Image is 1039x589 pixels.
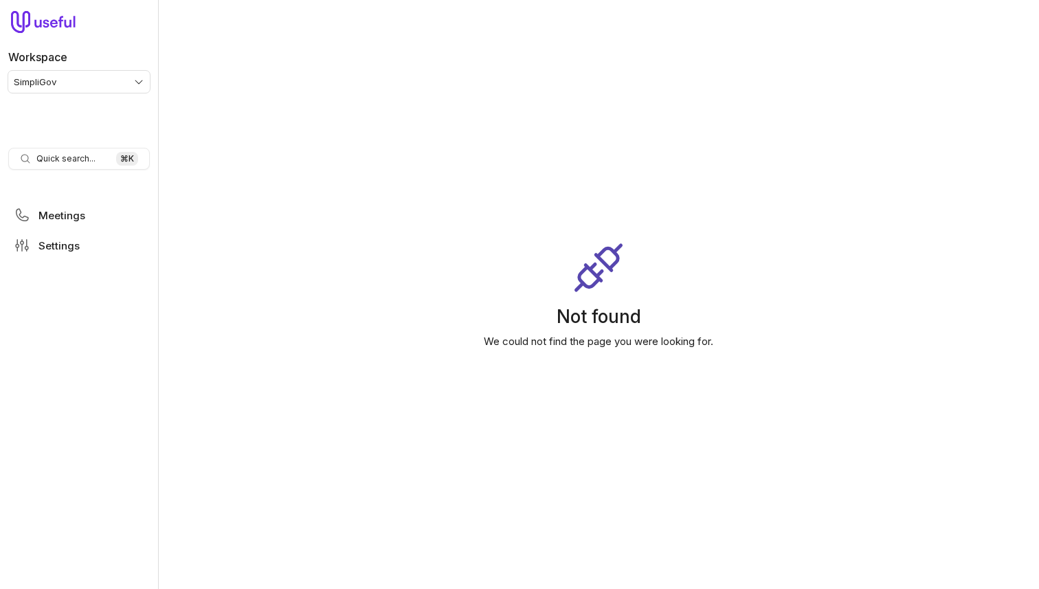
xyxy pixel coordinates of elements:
kbd: ⌘ K [116,152,138,166]
p: We could not find the page you were looking for. [158,333,1039,349]
h1: Not found [158,305,1039,327]
span: Meetings [38,210,85,221]
a: Settings [8,233,150,258]
span: Settings [38,241,80,251]
span: Quick search... [36,153,96,164]
label: Workspace [8,49,67,65]
a: Meetings [8,203,150,227]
